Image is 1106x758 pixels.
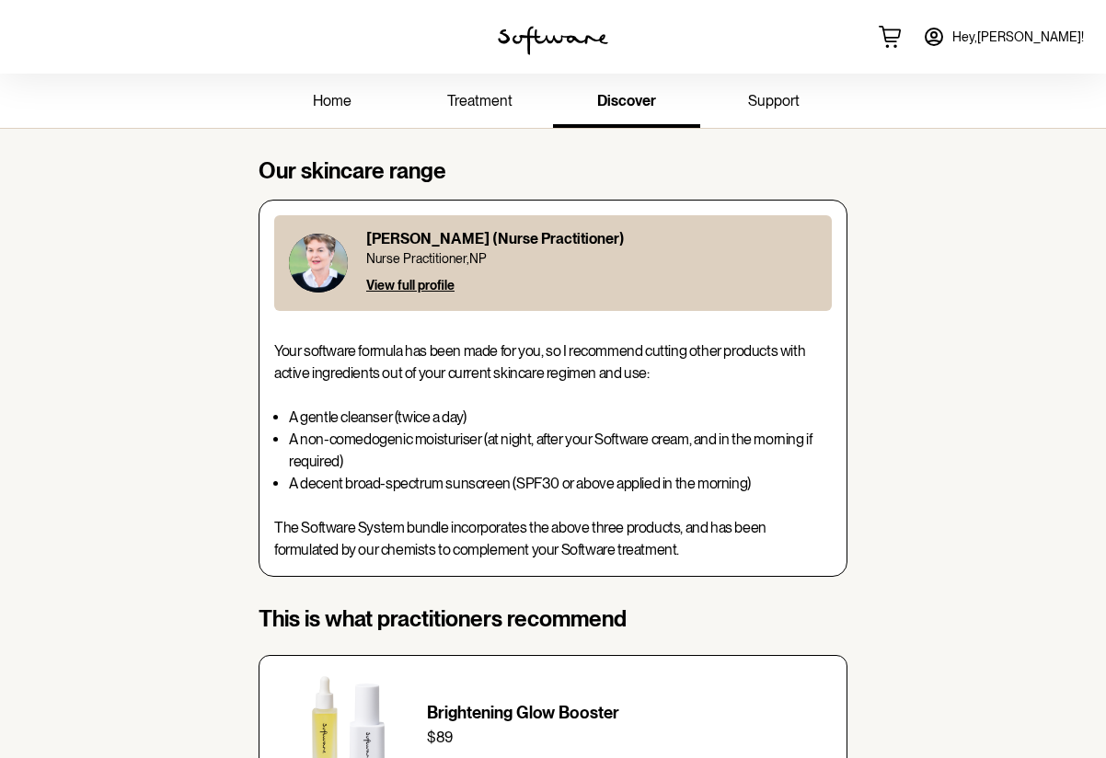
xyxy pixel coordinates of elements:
a: home [259,77,406,128]
img: software logo [498,26,608,55]
a: Hey,[PERSON_NAME]! [912,15,1095,59]
span: support [748,92,800,109]
img: Ann Louise Butler [289,234,348,293]
span: treatment [447,92,513,109]
h4: Our skincare range [259,158,847,185]
p: Nurse Practitioner , NP [366,251,625,267]
h4: This is what practitioners recommend [259,606,847,633]
span: home [313,92,351,109]
li: A non-comedogenic moisturiser (at night, after your Software cream, and in the morning if required) [289,429,832,473]
li: A decent broad-spectrum sunscreen (SPF30 or above applied in the morning) [289,473,832,495]
p: Brightening Glow Booster [427,703,828,723]
button: View full profile [366,278,455,293]
a: treatment [406,77,553,128]
span: Hey, [PERSON_NAME] ! [952,29,1084,45]
a: discover [553,77,700,128]
li: A gentle cleanser (twice a day) [289,407,832,429]
p: Your software formula has been made for you, so I recommend cutting other products with active in... [274,340,832,385]
p: [PERSON_NAME] (Nurse Practitioner) [366,230,625,247]
span: discover [597,92,656,109]
p: $89 [427,727,828,749]
p: The Software System bundle incorporates the above three products, and has been formulated by our ... [274,517,832,561]
a: support [700,77,847,128]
